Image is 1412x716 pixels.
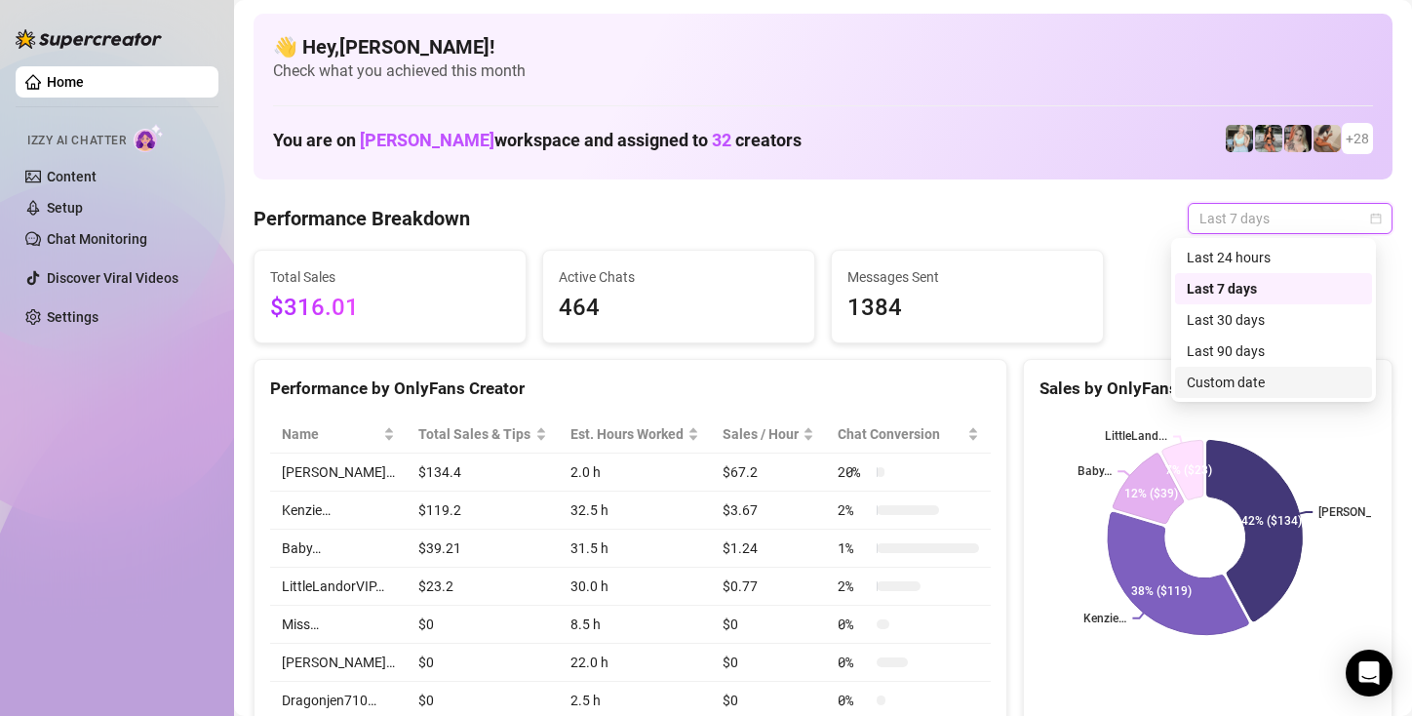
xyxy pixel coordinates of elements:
div: Est. Hours Worked [570,423,684,445]
img: AI Chatter [134,124,164,152]
span: 1 % [838,537,869,559]
span: Check what you achieved this month [273,60,1373,82]
td: $0 [407,606,558,644]
h4: Performance Breakdown [254,205,470,232]
td: LittleLandorVIP… [270,568,407,606]
img: LittleLandorVIP (@littlelandorvip) [1255,125,1282,152]
div: Last 30 days [1175,304,1372,336]
img: Lizzysmooth (@lizzzzzzysmoothlight) [1226,125,1253,152]
div: Last 24 hours [1187,247,1360,268]
img: Kayla (@kaylathaylababy) [1314,125,1341,152]
span: Name [282,423,379,445]
span: 2 % [838,576,869,597]
td: Baby… [270,530,407,568]
div: Custom date [1175,367,1372,398]
td: $67.2 [711,454,826,492]
div: Last 90 days [1187,340,1360,362]
td: 32.5 h [559,492,711,530]
div: Last 7 days [1187,278,1360,299]
td: $119.2 [407,492,558,530]
div: Last 90 days [1175,336,1372,367]
a: Discover Viral Videos [47,270,178,286]
h1: You are on workspace and assigned to creators [273,130,802,151]
img: Miss (@misscozypeach) [1284,125,1312,152]
div: Last 24 hours [1175,242,1372,273]
span: 464 [559,290,799,327]
div: Last 7 days [1175,273,1372,304]
td: 2.0 h [559,454,711,492]
div: Performance by OnlyFans Creator [270,376,991,402]
span: Sales / Hour [723,423,799,445]
span: Active Chats [559,266,799,288]
td: $23.2 [407,568,558,606]
span: 2 % [838,499,869,521]
span: Izzy AI Chatter [27,132,126,150]
div: Last 30 days [1187,309,1360,331]
span: Chat Conversion [838,423,963,445]
th: Sales / Hour [711,416,826,454]
th: Name [270,416,407,454]
a: Chat Monitoring [47,231,147,247]
span: 0 % [838,614,869,635]
span: calendar [1370,213,1382,224]
th: Chat Conversion [826,416,991,454]
span: Last 7 days [1199,204,1381,233]
a: Setup [47,200,83,216]
td: 31.5 h [559,530,711,568]
text: Kenzie… [1084,612,1127,625]
td: 30.0 h [559,568,711,606]
span: 0 % [838,652,869,673]
span: 1384 [847,290,1087,327]
td: $39.21 [407,530,558,568]
div: Sales by OnlyFans Creator [1039,376,1376,402]
td: $0 [711,606,826,644]
span: $316.01 [270,290,510,327]
a: Content [47,169,97,184]
td: 8.5 h [559,606,711,644]
h4: 👋 Hey, [PERSON_NAME] ! [273,33,1373,60]
span: + 28 [1346,128,1369,149]
text: LittleLand... [1105,430,1167,444]
img: logo-BBDzfeDw.svg [16,29,162,49]
div: Open Intercom Messenger [1346,650,1392,696]
span: Total Sales [270,266,510,288]
td: $134.4 [407,454,558,492]
span: 0 % [838,690,869,711]
span: 20 % [838,461,869,483]
span: [PERSON_NAME] [360,130,494,150]
span: Total Sales & Tips [418,423,530,445]
td: $1.24 [711,530,826,568]
td: [PERSON_NAME]… [270,644,407,682]
td: Miss… [270,606,407,644]
text: Baby… [1078,465,1112,479]
span: 32 [712,130,731,150]
a: Home [47,74,84,90]
td: Kenzie… [270,492,407,530]
td: 22.0 h [559,644,711,682]
td: $0 [407,644,558,682]
td: $0.77 [711,568,826,606]
td: [PERSON_NAME]… [270,454,407,492]
span: Messages Sent [847,266,1087,288]
div: Custom date [1187,372,1360,393]
th: Total Sales & Tips [407,416,558,454]
a: Settings [47,309,98,325]
td: $0 [711,644,826,682]
td: $3.67 [711,492,826,530]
